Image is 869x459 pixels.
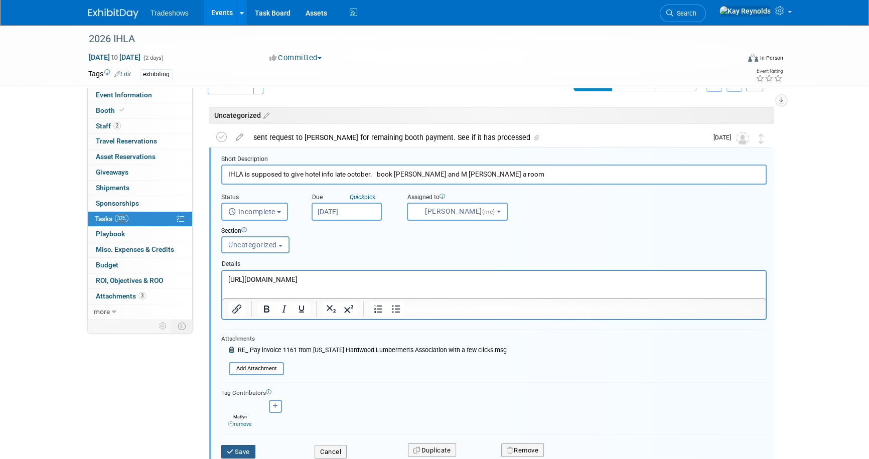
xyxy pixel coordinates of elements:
[221,255,767,269] div: Details
[85,30,724,48] div: 2026 IHLA
[238,347,507,354] span: RE_ Pay invoice 1161 from [US_STATE] Hardwood Lumbermen's Association with a few clicks.msg
[719,6,771,17] img: Kay Reynolds
[209,107,773,123] div: Uncategorized
[96,168,128,176] span: Giveaways
[275,302,293,316] button: Italic
[110,53,119,61] span: to
[293,302,310,316] button: Underline
[258,302,275,316] button: Bold
[88,119,192,134] a: Staff2
[760,54,783,62] div: In-Person
[88,181,192,196] a: Shipments
[222,271,766,298] iframe: Rich Text Area
[228,208,275,216] span: Incomplete
[387,302,404,316] button: Bullet list
[756,69,783,74] div: Event Rating
[96,106,126,114] span: Booth
[315,445,347,459] button: Cancel
[340,302,357,316] button: Superscript
[115,215,128,222] span: 33%
[88,227,192,242] a: Playbook
[96,152,156,161] span: Asset Reservations
[312,203,382,221] input: Due Date
[114,71,131,78] a: Edit
[96,261,118,269] span: Budget
[501,443,544,457] button: Remove
[94,308,110,316] span: more
[119,107,124,113] i: Booth reservation complete
[482,208,495,215] span: (me)
[96,122,121,130] span: Staff
[172,320,193,333] td: Toggle Event Tabs
[140,69,173,80] div: exhibiting
[350,194,364,201] i: Quick
[221,155,767,165] div: Short Description
[231,133,248,142] a: edit
[221,445,255,459] button: Save
[88,149,192,165] a: Asset Reservations
[96,184,129,192] span: Shipments
[312,193,392,203] div: Due
[96,230,125,238] span: Playbook
[96,276,163,284] span: ROI, Objectives & ROO
[221,203,288,221] button: Incomplete
[713,134,736,141] span: [DATE]
[248,129,707,146] div: sent request to [PERSON_NAME] for remaining booth payment. See if it has processed
[266,53,326,63] button: Committed
[113,122,121,129] span: 2
[88,165,192,180] a: Giveaways
[88,69,131,80] td: Tags
[221,165,767,184] input: Name of task or a short description
[323,302,340,316] button: Subscript
[88,88,192,103] a: Event Information
[407,203,508,221] button: [PERSON_NAME](me)
[88,273,192,288] a: ROI, Objectives & ROO
[88,134,192,149] a: Travel Reservations
[221,193,297,203] div: Status
[88,9,138,19] img: ExhibitDay
[407,193,532,203] div: Assigned to
[88,212,192,227] a: Tasks33%
[88,258,192,273] a: Budget
[88,53,141,62] span: [DATE] [DATE]
[96,199,139,207] span: Sponsorships
[221,335,507,343] div: Attachments
[234,400,247,413] img: Matlyn Lowrey
[414,207,497,215] span: [PERSON_NAME]
[96,137,157,145] span: Travel Reservations
[96,245,174,253] span: Misc. Expenses & Credits
[88,242,192,257] a: Misc. Expenses & Credits
[228,421,252,427] a: remove
[736,132,749,145] img: Unassigned
[261,110,269,120] a: Edit sections
[370,302,387,316] button: Numbered list
[224,413,256,428] div: Matlyn
[680,52,783,67] div: Event Format
[759,134,764,143] i: Move task
[95,215,128,223] span: Tasks
[142,55,164,61] span: (2 days)
[155,320,172,333] td: Personalize Event Tab Strip
[673,10,696,17] span: Search
[348,193,377,201] a: Quickpick
[138,292,146,299] span: 3
[408,443,456,457] button: Duplicate
[151,9,189,17] span: Tradeshows
[228,302,245,316] button: Insert/edit link
[221,227,720,236] div: Section
[88,289,192,304] a: Attachments3
[228,241,277,249] span: Uncategorized
[221,236,289,253] button: Uncategorized
[748,54,758,62] img: Format-Inperson.png
[221,387,767,397] div: Tag Contributors
[88,304,192,320] a: more
[88,103,192,118] a: Booth
[88,196,192,211] a: Sponsorships
[96,292,146,300] span: Attachments
[660,5,706,22] a: Search
[96,91,152,99] span: Event Information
